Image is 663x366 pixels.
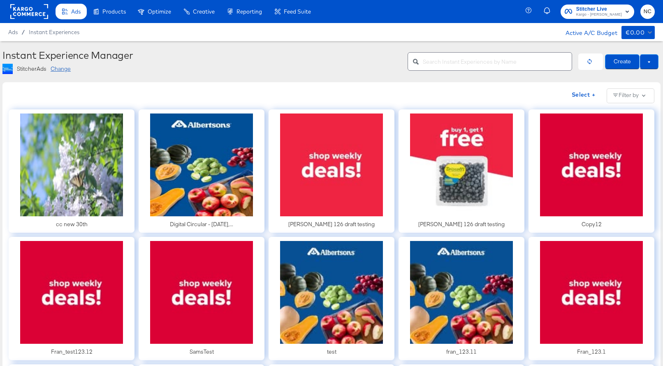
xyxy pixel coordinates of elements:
[29,29,79,35] a: Instant Experiences
[148,8,171,15] span: Optimize
[410,114,513,216] img: preview
[8,29,18,35] span: Ads
[18,29,29,35] span: /
[17,65,46,73] div: StitcherAds
[56,220,88,228] div: cc new 30th
[577,348,606,356] div: Fran_123.1
[288,220,375,228] div: [PERSON_NAME] 126 draft testing
[582,220,602,228] div: Copy12
[561,5,634,19] button: Stitcher LiveKargo - [PERSON_NAME]
[280,241,383,344] img: preview
[2,64,13,74] img: page
[607,88,654,103] button: Filter by
[572,90,595,100] span: Select +
[193,8,215,15] span: Creative
[20,241,123,344] img: preview
[576,5,622,14] span: Stitcher Live
[327,348,336,356] div: test
[621,26,655,39] button: €0.00
[150,241,253,344] img: preview
[236,8,262,15] span: Reporting
[71,8,81,15] span: Ads
[557,26,617,38] div: Active A/C Budget
[150,114,253,216] img: preview
[418,220,505,228] div: [PERSON_NAME] 126 draft testing
[446,348,477,356] div: fran_123.11
[2,49,401,61] div: Instant Experience Manager
[51,348,93,356] div: Fran_test123.12
[102,8,126,15] span: Products
[423,49,572,67] input: Search Instant Experiences by Name
[20,114,123,216] img: preview
[540,241,643,344] img: preview
[605,54,640,69] button: Create
[190,348,214,356] div: SamsTest
[280,114,383,216] img: preview
[576,12,622,18] span: Kargo - [PERSON_NAME]
[170,220,233,228] div: Digital Circular - [DATE],...
[640,5,655,19] button: NC
[540,114,643,216] img: preview
[644,7,651,16] span: NC
[410,241,513,344] img: preview
[284,8,311,15] span: Feed Suite
[568,88,598,102] button: Select +
[626,28,644,38] div: €0.00
[51,65,71,73] div: Change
